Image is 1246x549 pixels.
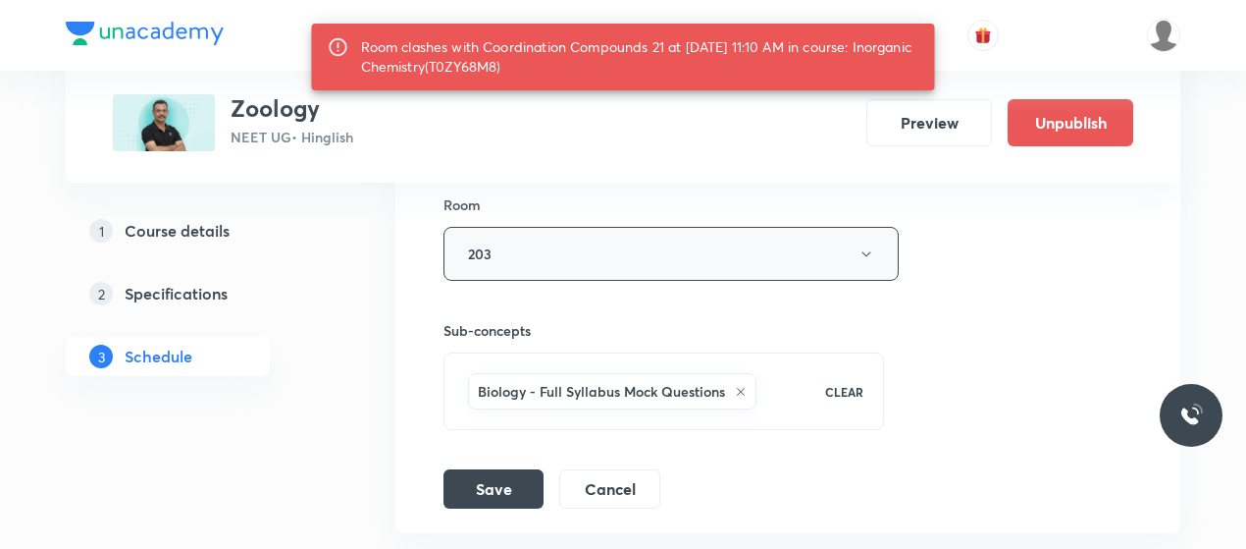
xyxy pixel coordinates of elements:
[1147,19,1180,52] img: Dhirendra singh
[125,219,230,243] h5: Course details
[66,274,333,313] a: 2Specifications
[89,219,113,243] p: 1
[1179,404,1203,427] img: ttu
[66,22,224,50] a: Company Logo
[967,20,999,51] button: avatar
[113,94,215,151] img: 9AE7962E-17BD-4656-B9E4-E68314AED22E_plus.png
[231,127,353,147] p: NEET UG • Hinglish
[89,345,113,368] p: 3
[231,94,353,123] h3: Zoology
[66,211,333,250] a: 1Course details
[825,383,863,401] p: CLEAR
[125,282,228,305] h5: Specifications
[866,99,992,146] button: Preview
[974,27,992,44] img: avatar
[559,469,660,509] button: Cancel
[478,381,725,402] h6: Biology - Full Syllabus Mock Questions
[125,345,192,368] h5: Schedule
[66,22,224,45] img: Company Logo
[1008,99,1133,146] button: Unpublish
[89,282,113,305] p: 2
[443,227,899,281] button: 203
[443,320,884,341] h6: Sub-concepts
[443,469,544,509] button: Save
[361,29,919,84] div: Room clashes with Coordination Compounds 21 at [DATE] 11:10 AM in course: Inorganic Chemistry(T0Z...
[443,194,481,215] h6: Room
